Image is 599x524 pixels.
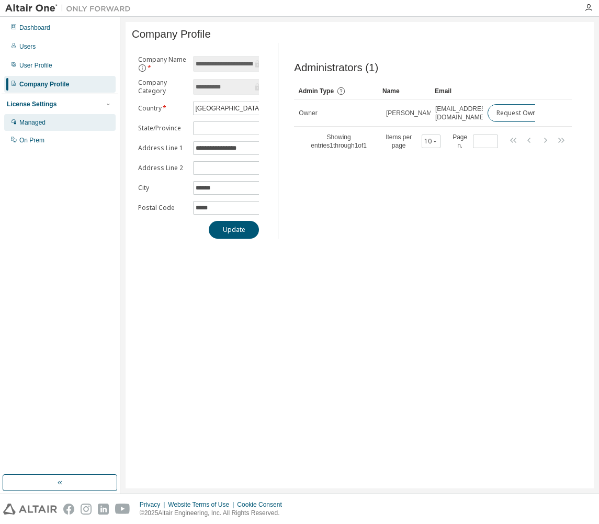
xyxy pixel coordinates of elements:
label: State/Province [138,124,187,132]
button: Request Owner Change [488,104,576,122]
img: Altair One [5,3,136,14]
img: altair_logo.svg [3,504,57,515]
div: Name [382,83,426,99]
div: Users [19,42,36,51]
span: Company Profile [132,28,211,40]
div: Cookie Consent [237,500,288,509]
span: [PERSON_NAME] [386,109,438,117]
div: Managed [19,118,46,127]
label: Postal Code [138,204,187,212]
span: Owner [299,109,317,117]
div: Email [435,83,479,99]
button: information [138,64,146,72]
span: Page n. [450,133,498,150]
img: youtube.svg [115,504,130,515]
button: Update [209,221,259,239]
div: Company Profile [19,80,69,88]
p: © 2025 Altair Engineering, Inc. All Rights Reserved. [140,509,288,518]
div: Privacy [140,500,168,509]
div: User Profile [19,61,52,70]
div: [GEOGRAPHIC_DATA] [194,102,264,115]
label: Address Line 1 [138,144,187,152]
span: Items per page [379,133,440,150]
div: Website Terms of Use [168,500,237,509]
label: Country [138,104,187,113]
span: [EMAIL_ADDRESS][DOMAIN_NAME] [435,105,491,121]
div: [GEOGRAPHIC_DATA] [194,103,263,114]
label: Company Name [138,55,187,72]
div: On Prem [19,136,44,144]
span: Showing entries 1 through 1 of 1 [311,133,367,149]
label: Company Category [138,79,187,95]
label: Address Line 2 [138,164,187,172]
img: linkedin.svg [98,504,109,515]
img: facebook.svg [63,504,74,515]
span: Admin Type [298,87,334,95]
button: 10 [424,137,438,146]
div: Dashboard [19,24,50,32]
label: City [138,184,187,192]
img: instagram.svg [81,504,92,515]
div: License Settings [7,100,56,108]
span: Administrators (1) [294,62,378,74]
